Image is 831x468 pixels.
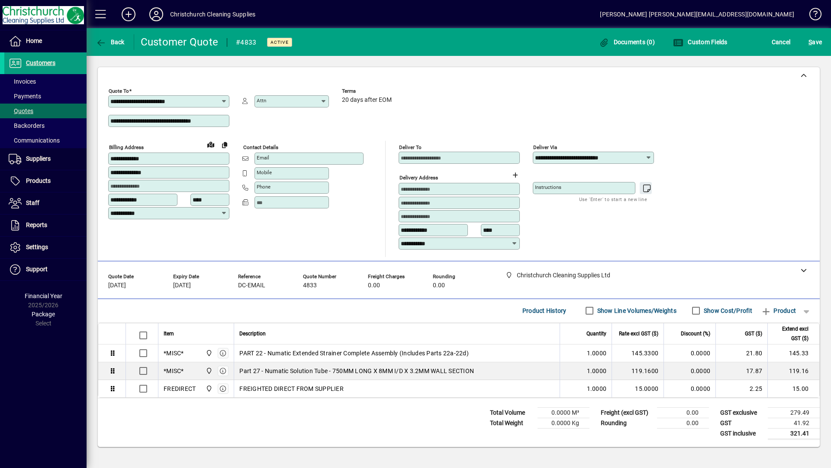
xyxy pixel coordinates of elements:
td: 0.0000 M³ [538,407,589,418]
label: Show Cost/Profit [702,306,752,315]
a: Products [4,170,87,192]
td: 41.92 [768,418,820,428]
div: Customer Quote [141,35,219,49]
span: FREIGHTED DIRECT FROM SUPPLIER [239,384,344,393]
mat-label: Phone [257,184,271,190]
span: Part 27 - Numatic Solution Tube - 750MM LONG X 8MM I/D X 3.2MM WALL SECTION [239,367,474,375]
button: Product History [519,303,570,318]
td: GST exclusive [716,407,768,418]
td: 17.87 [715,362,767,380]
span: Extend excl GST ($) [773,324,808,343]
div: [PERSON_NAME] [PERSON_NAME][EMAIL_ADDRESS][DOMAIN_NAME] [600,7,794,21]
a: Support [4,259,87,280]
a: Invoices [4,74,87,89]
a: View on map [204,137,218,151]
td: 2.25 [715,380,767,397]
button: Add [115,6,142,22]
button: Documents (0) [596,34,657,50]
button: Custom Fields [671,34,730,50]
span: Support [26,266,48,273]
mat-label: Mobile [257,169,272,175]
span: Payments [9,93,41,100]
span: Product [761,304,796,318]
span: Package [32,311,55,318]
span: Christchurch Cleaning Supplies Ltd [203,348,213,358]
td: 0.00 [657,418,709,428]
a: Knowledge Base [803,2,820,30]
span: 20 days after EOM [342,97,392,104]
span: Rate excl GST ($) [619,329,658,338]
label: Show Line Volumes/Weights [596,306,676,315]
span: Products [26,177,51,184]
span: Customers [26,59,55,66]
span: Staff [26,199,39,206]
a: Staff [4,192,87,214]
a: Suppliers [4,148,87,170]
td: GST [716,418,768,428]
span: [DATE] [108,282,126,289]
span: 1.0000 [587,349,607,357]
td: 0.0000 [664,362,715,380]
td: Freight (excl GST) [596,407,657,418]
a: Communications [4,133,87,148]
span: GST ($) [745,329,762,338]
span: Christchurch Cleaning Supplies Ltd [203,384,213,393]
button: Choose address [508,168,522,182]
div: 15.0000 [617,384,658,393]
td: 0.0000 Kg [538,418,589,428]
td: Total Volume [486,407,538,418]
td: 279.49 [768,407,820,418]
span: Backorders [9,122,45,129]
mat-label: Instructions [535,184,561,190]
td: 321.41 [768,428,820,439]
span: Quotes [9,107,33,114]
td: 145.33 [767,344,819,362]
a: Reports [4,214,87,236]
span: Suppliers [26,155,51,162]
span: Active [271,39,289,45]
button: Profile [142,6,170,22]
span: Description [239,329,266,338]
span: Settings [26,244,48,250]
mat-label: Deliver via [533,144,557,150]
span: Back [96,39,125,45]
span: Discount (%) [681,329,710,338]
mat-label: Email [257,155,269,161]
div: #4833 [236,36,256,49]
span: 0.00 [433,282,445,289]
span: Communications [9,137,60,144]
span: Reports [26,221,47,228]
span: 4833 [303,282,317,289]
mat-label: Deliver To [399,144,422,150]
button: Back [93,34,127,50]
span: DC-EMAIL [238,282,265,289]
span: 1.0000 [587,367,607,375]
mat-label: Quote To [109,88,129,94]
button: Product [757,303,800,318]
span: Cancel [772,35,791,49]
button: Save [806,34,824,50]
span: PART 22 - Numatic Extended Strainer Complete Assembly (Includes Parts 22a-22d) [239,349,469,357]
div: 119.1600 [617,367,658,375]
span: Documents (0) [599,39,655,45]
span: S [808,39,812,45]
div: FREDIRECT [164,384,196,393]
td: 0.0000 [664,380,715,397]
span: ave [808,35,822,49]
span: Quantity [586,329,606,338]
td: 15.00 [767,380,819,397]
span: Financial Year [25,292,62,299]
button: Copy to Delivery address [218,138,232,152]
a: Settings [4,237,87,258]
a: Quotes [4,104,87,118]
td: GST inclusive [716,428,768,439]
td: 0.0000 [664,344,715,362]
span: Product History [522,304,567,318]
td: 119.16 [767,362,819,380]
a: Backorders [4,118,87,133]
div: 145.3300 [617,349,658,357]
span: 0.00 [368,282,380,289]
a: Home [4,30,87,52]
div: Christchurch Cleaning Supplies [170,7,255,21]
span: Item [164,329,174,338]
